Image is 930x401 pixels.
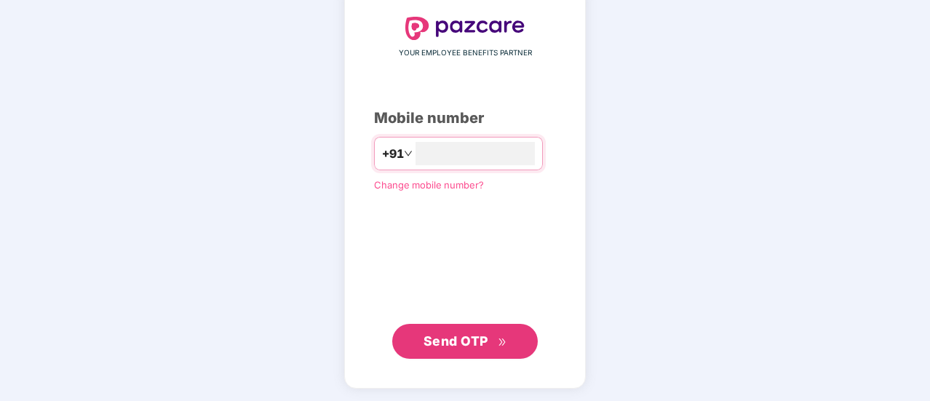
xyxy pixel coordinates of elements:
[399,47,532,59] span: YOUR EMPLOYEE BENEFITS PARTNER
[404,149,413,158] span: down
[392,324,538,359] button: Send OTPdouble-right
[382,145,404,163] span: +91
[374,107,556,130] div: Mobile number
[405,17,525,40] img: logo
[498,338,507,347] span: double-right
[374,179,484,191] a: Change mobile number?
[424,333,488,349] span: Send OTP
